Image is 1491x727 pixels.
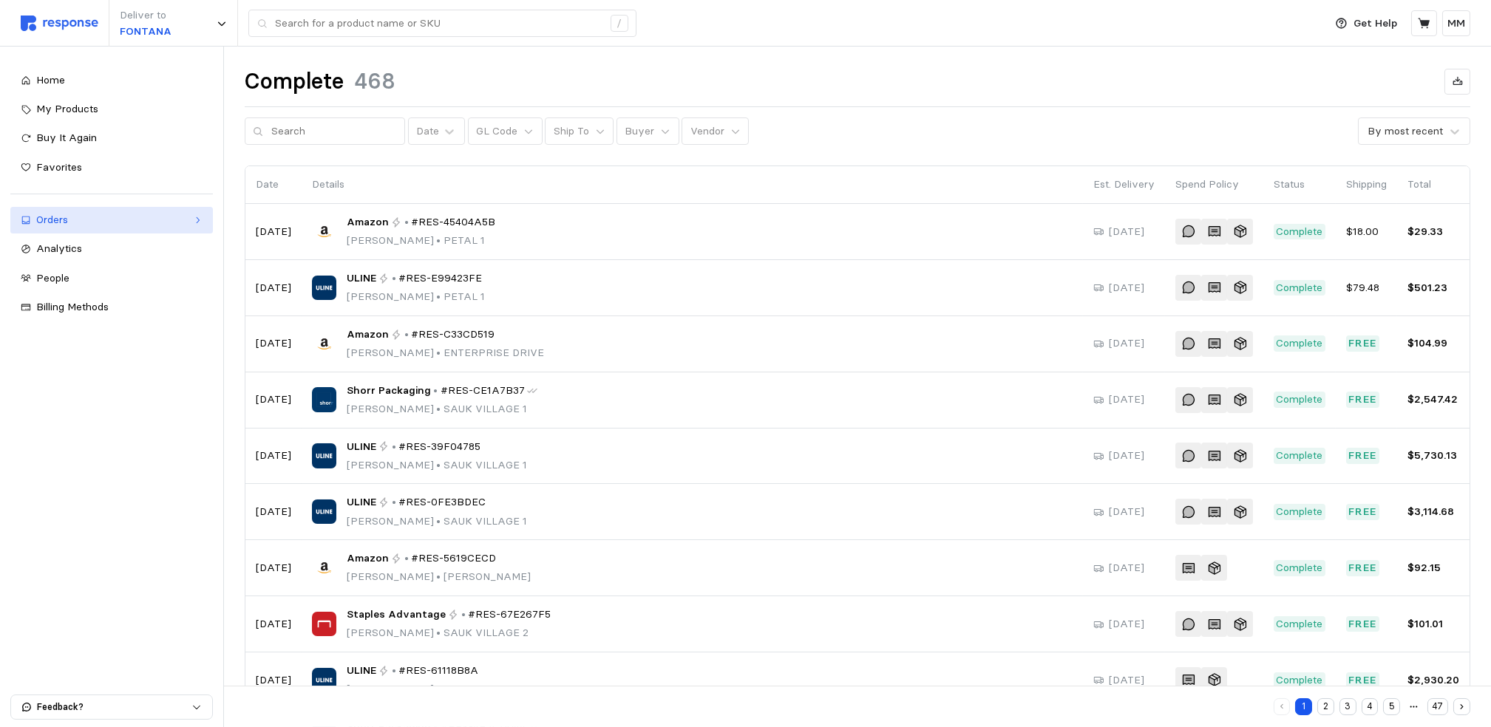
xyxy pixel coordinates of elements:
p: • [392,663,396,679]
span: #RES-C33CD519 [411,327,495,343]
p: [PERSON_NAME] SAUK VILLAGE 1 [347,457,527,474]
button: 1 [1295,698,1312,715]
p: • [392,439,396,455]
p: FONTANA [120,24,171,40]
p: Status [1274,177,1325,193]
div: / [611,15,628,33]
span: Staples Advantage [347,607,446,623]
p: $79.48 [1346,280,1387,296]
p: Get Help [1354,16,1398,32]
p: Spend Policy [1175,177,1253,193]
button: 3 [1339,698,1356,715]
p: • [404,214,409,231]
p: • [433,383,438,399]
p: [PERSON_NAME] SAUK VILLAGE 1 [347,513,527,530]
a: My Products [10,96,213,123]
p: • [404,327,409,343]
button: 4 [1362,698,1379,715]
p: [PERSON_NAME] ENTERPRISE DRIVE [347,345,544,361]
button: Ship To [545,117,614,146]
p: [DATE] [256,504,291,520]
p: [DATE] [1109,392,1144,408]
span: • [434,570,444,583]
span: #RES-0FE3BDEC [398,494,486,511]
span: Amazon [347,214,389,231]
p: [DATE] [256,672,291,689]
h1: Complete [245,67,344,96]
p: • [392,270,396,287]
span: • [434,233,444,247]
p: [DATE] [256,392,291,408]
span: My Products [36,102,98,115]
img: svg%3e [21,16,98,31]
button: Feedback? [11,695,212,719]
div: By most recent [1368,123,1443,139]
span: ULINE [347,663,376,679]
img: ULINE [312,443,336,468]
p: [PERSON_NAME] SAUK VILLAGE 2 [347,625,551,641]
p: MM [1447,16,1465,32]
p: $2,930.20 [1407,672,1459,689]
p: Complete [1277,448,1323,464]
a: Favorites [10,154,213,181]
span: People [36,271,69,284]
span: • [434,402,444,415]
p: [DATE] [1109,448,1144,464]
p: Free [1349,504,1377,520]
button: 2 [1317,698,1334,715]
span: ULINE [347,494,376,511]
img: Amazon [312,556,336,580]
p: Est. Delivery [1093,177,1155,193]
p: Vendor [690,123,724,140]
p: [DATE] [1109,280,1144,296]
span: Home [36,73,65,86]
div: Orders [36,212,187,228]
img: Amazon [312,219,336,244]
p: Free [1349,335,1377,352]
p: Buyer [625,123,654,140]
span: ULINE [347,270,376,287]
p: [DATE] [1109,335,1144,352]
p: Date [256,177,291,193]
p: [DATE] [256,280,291,296]
p: Shipping [1346,177,1387,193]
p: [PERSON_NAME] COLUMBUS [347,681,500,697]
p: $92.15 [1407,560,1459,576]
p: Complete [1277,280,1323,296]
img: Staples Advantage [312,612,336,636]
span: • [434,514,444,528]
img: ULINE [312,668,336,692]
button: Buyer [617,117,679,146]
p: Complete [1277,560,1323,576]
a: Billing Methods [10,294,213,321]
a: Home [10,67,213,94]
p: [DATE] [1109,616,1144,632]
p: Ship To [554,123,589,140]
span: Billing Methods [36,300,109,313]
img: Amazon [312,332,336,356]
p: [DATE] [256,335,291,352]
span: • [434,290,444,303]
p: • [404,550,409,567]
p: Complete [1277,224,1323,240]
span: #RES-67E267F5 [468,607,551,623]
span: Amazon [347,550,389,567]
img: Shorr Packaging [312,387,336,412]
a: People [10,265,213,292]
p: $101.01 [1407,616,1459,632]
p: [DATE] [1109,224,1144,240]
p: Complete [1277,616,1323,632]
p: [DATE] [256,448,291,464]
p: Free [1349,616,1377,632]
p: $3,114.68 [1407,504,1459,520]
span: Amazon [347,327,389,343]
span: • [434,682,444,695]
p: $2,547.42 [1407,392,1459,408]
p: [DATE] [1109,504,1144,520]
p: Complete [1277,504,1323,520]
p: Free [1349,672,1377,689]
button: Vendor [682,117,749,146]
a: Orders [10,207,213,233]
p: Complete [1277,672,1323,689]
span: • [434,458,444,471]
